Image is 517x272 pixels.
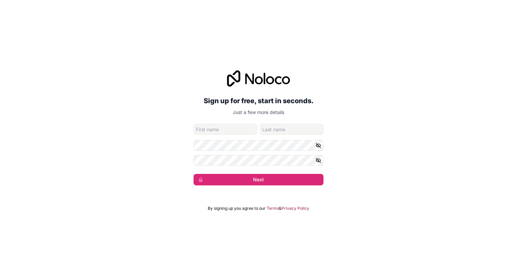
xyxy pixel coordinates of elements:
input: family-name [260,124,323,135]
p: Just a few more details [194,109,323,116]
span: By signing up you agree to our [208,206,266,211]
input: Confirm password [194,155,323,166]
a: Privacy Policy [282,206,309,211]
input: given-name [194,124,257,135]
span: & [279,206,282,211]
button: Next [194,174,323,185]
a: Terms [267,206,279,211]
h2: Sign up for free, start in seconds. [194,95,323,107]
input: Password [194,140,323,151]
